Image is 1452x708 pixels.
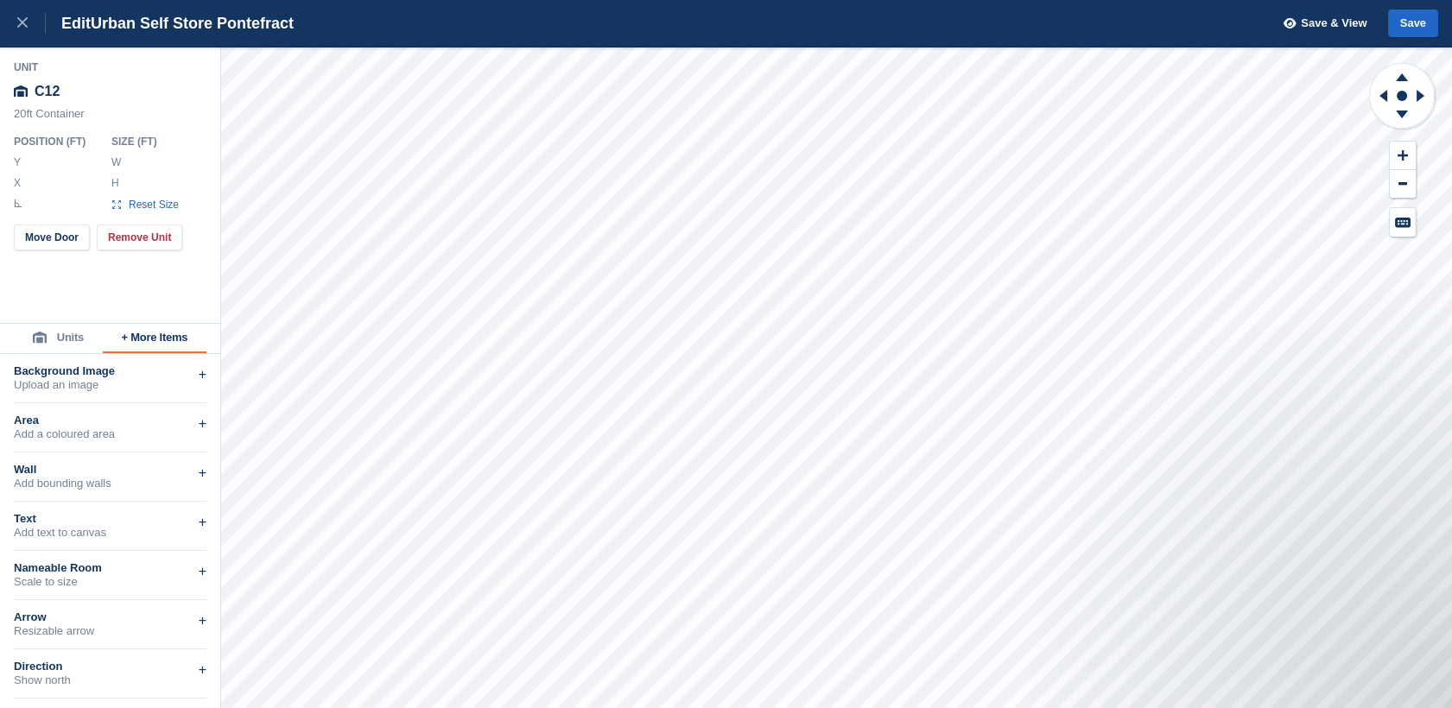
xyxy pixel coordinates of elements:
[199,610,206,631] div: +
[14,561,206,575] div: Nameable Room
[15,199,22,207] img: angle-icn.0ed2eb85.svg
[14,155,22,169] label: Y
[199,364,206,385] div: +
[14,224,90,250] button: Move Door
[14,477,206,490] div: Add bounding walls
[1390,170,1416,199] button: Zoom Out
[1390,208,1416,237] button: Keyboard Shortcuts
[97,224,182,250] button: Remove Unit
[14,551,206,600] div: Nameable RoomScale to size+
[14,414,206,427] div: Area
[46,13,294,34] div: Edit Urban Self Store Pontefract
[14,624,206,638] div: Resizable arrow
[14,427,206,441] div: Add a coloured area
[14,610,206,624] div: Arrow
[199,561,206,582] div: +
[14,575,206,589] div: Scale to size
[14,60,207,74] div: Unit
[14,324,103,353] button: Units
[103,324,206,353] button: + More Items
[199,512,206,533] div: +
[1388,9,1438,38] button: Save
[14,512,206,526] div: Text
[199,660,206,680] div: +
[199,463,206,484] div: +
[14,107,207,130] div: 20ft Container
[14,649,206,699] div: DirectionShow north+
[111,135,187,149] div: Size ( FT )
[14,364,206,378] div: Background Image
[14,452,206,502] div: WallAdd bounding walls+
[1390,142,1416,170] button: Zoom In
[14,176,22,190] label: X
[199,414,206,434] div: +
[14,76,207,107] div: C12
[14,673,206,687] div: Show north
[128,197,180,212] span: Reset Size
[1274,9,1367,38] button: Save & View
[111,155,120,169] label: W
[14,502,206,551] div: TextAdd text to canvas+
[14,403,206,452] div: AreaAdd a coloured area+
[14,354,206,403] div: Background ImageUpload an image+
[14,600,206,649] div: ArrowResizable arrow+
[14,660,206,673] div: Direction
[14,526,206,540] div: Add text to canvas
[14,135,98,149] div: Position ( FT )
[1301,15,1366,32] span: Save & View
[14,463,206,477] div: Wall
[14,378,206,392] div: Upload an image
[111,176,120,190] label: H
